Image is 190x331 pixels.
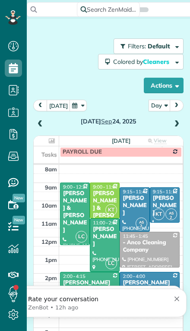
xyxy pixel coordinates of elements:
span: Colored by [113,58,172,66]
span: New [13,216,25,224]
span: AS [169,211,174,215]
span: LC [105,258,117,269]
span: KT [105,204,117,216]
span: 9:00 - 12:30 [63,184,88,190]
span: 11am [41,220,57,227]
span: 9:00 - 11:00 [93,184,118,190]
div: [PERSON_NAME] [152,195,177,217]
span: [DATE] [112,137,130,144]
h2: [DATE] 24, 2025 [48,118,168,125]
button: next [169,100,184,111]
span: 2:00 - 4:00 [123,273,145,279]
a: Filters: Default [109,38,184,54]
button: [DATE] [47,100,70,111]
span: Sep [101,117,112,125]
div: [PERSON_NAME] & [PERSON_NAME] [63,190,87,233]
div: - Anco Cleaning Company [122,239,177,254]
span: View week [151,137,167,152]
span: New [13,194,25,202]
button: Dismiss notification [174,18,180,25]
span: 9:15 - 11:15 [153,189,178,195]
p: Message from ZenBot, sent 12h ago [28,27,170,35]
span: LC [76,231,87,243]
div: [PERSON_NAME] [122,195,147,217]
span: 9:15 - 11:45 [123,189,148,195]
small: 2 [136,222,147,230]
span: AS [139,220,144,224]
div: message notification from ZenBot, 12h ago. Rate your conversation [3,12,187,41]
span: 1pm [45,256,57,263]
span: Cleaners [143,58,171,66]
button: Actions [144,78,184,93]
button: Day [149,100,170,111]
span: PAYROLL DUE [63,148,102,155]
img: Profile image for ZenBot [10,20,24,34]
div: [PERSON_NAME] [92,226,117,248]
button: Colored byCleaners [98,54,184,69]
span: 12pm [41,238,57,245]
p: Rate your conversation [28,19,170,27]
span: KT [153,208,165,220]
span: 2:00 - 4:15 [63,273,85,279]
span: Default [148,42,171,50]
span: 11:00 - 2:00 [93,220,118,226]
span: Filters: [128,42,146,50]
div: [PERSON_NAME] & [PERSON_NAME] [92,190,117,233]
span: 11:45 - 1:45 [123,233,148,239]
button: prev [33,100,47,111]
span: 10am [41,202,57,209]
span: 9am [45,184,57,191]
span: 2pm [45,274,57,281]
button: Filters: Default [114,38,184,54]
span: 8am [45,166,57,173]
small: 2 [166,214,177,222]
